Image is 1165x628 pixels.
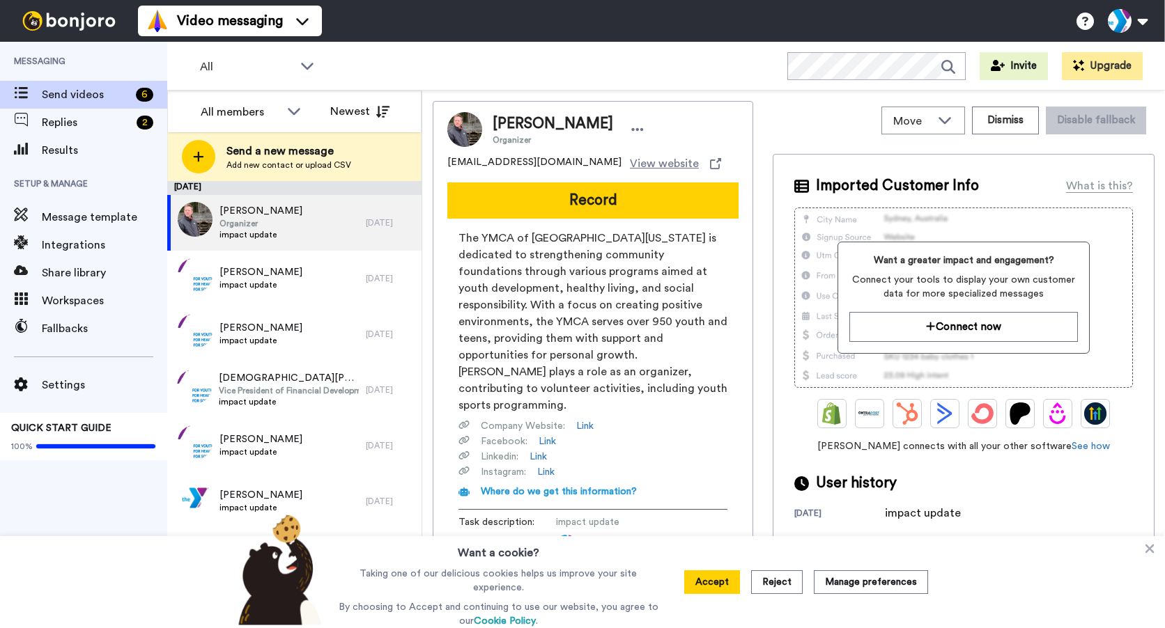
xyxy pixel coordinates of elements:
span: Share library [42,265,167,281]
button: Manage preferences [814,570,928,594]
button: Accept [684,570,740,594]
img: f307417d-a0f4-4e37-a9cb-8b22442b6bbb.png [177,369,212,404]
span: [PERSON_NAME] [219,265,302,279]
a: Cookie Policy [474,616,536,626]
span: impact update [556,515,688,529]
a: Link [576,419,594,433]
div: 2 [137,116,153,129]
img: ConvertKit [971,402,994,425]
span: impact update [219,502,302,513]
span: Linkedin : [481,450,518,464]
img: Drip [1047,402,1069,425]
a: Link [530,450,547,464]
span: QUICK START GUIDE [11,423,111,433]
span: Connect your tools to display your own customer data for more specialized messages [849,273,1078,301]
span: impact update [219,335,302,346]
div: All members [201,104,280,120]
img: c77e7f5e-c48a-4309-9215-0594868cddc0.jpg [178,202,213,237]
img: ActiveCampaign [934,402,956,425]
span: Send a new message [226,143,351,159]
span: [PERSON_NAME] [219,321,302,335]
button: Upgrade [1062,52,1143,80]
span: View website [630,155,699,172]
p: By choosing to Accept and continuing to use our website, you agree to our . [335,600,662,628]
span: All [200,58,293,75]
span: Send videos [42,86,130,103]
div: impact update [885,505,961,521]
a: Link [539,434,556,448]
div: [DATE] [794,508,885,521]
button: Connect now [849,312,1078,342]
span: The YMCA of [GEOGRAPHIC_DATA][US_STATE] is dedicated to strengthening community foundations throu... [458,230,727,414]
img: Shopify [821,402,843,425]
span: Assigned to: [458,535,556,556]
span: Company Website : [481,419,565,433]
div: [DATE] [366,496,415,507]
span: Organizer [219,218,302,229]
span: YMCA [591,535,621,556]
img: Patreon [1009,402,1031,425]
img: GoHighLevel [1084,402,1106,425]
img: vm-color.svg [146,10,169,32]
span: impact update [219,279,302,290]
p: Taking one of our delicious cookies helps us improve your site experience. [335,567,662,595]
div: [DATE] [366,273,415,284]
span: impact update [219,446,302,457]
div: [DATE] [366,217,415,228]
h3: Want a cookie? [458,536,539,561]
span: Move [893,113,931,129]
span: Replies [42,114,131,131]
a: Link [537,465,555,479]
div: 6 [136,88,153,102]
span: impact update [219,229,302,240]
img: 6168a4e1-c8af-47a9-9866-33bb8011a800-1750429534.jpg [556,535,577,556]
button: Dismiss [972,107,1039,134]
img: 21dcbb6c-5882-4b87-bbc9-caf840d955b0.png [178,313,213,348]
span: Message template [42,209,167,226]
span: Imported Customer Info [816,175,979,196]
span: Add new contact or upload CSV [226,159,351,171]
span: [EMAIL_ADDRESS][DOMAIN_NAME] [447,155,622,172]
img: Image of Toby Bramblett [447,112,482,147]
span: Task description : [458,515,556,529]
a: See how [1072,441,1110,451]
span: User history [816,473,897,494]
img: bear-with-cookie.png [226,514,329,625]
span: [PERSON_NAME] [219,488,302,502]
span: Facebook : [481,434,527,448]
span: Organizer [493,134,613,146]
span: Fallbacks [42,320,167,337]
span: Want a greater impact and engagement? [849,253,1078,267]
span: 100% [11,441,33,452]
button: Reject [751,570,803,594]
button: Newest [320,97,400,125]
div: What is this? [1066,178,1133,194]
button: Record [447,182,739,219]
span: [PERSON_NAME] [219,204,302,218]
span: Integrations [42,237,167,253]
span: Video messaging [177,11,283,31]
button: Invite [980,52,1048,80]
img: Ontraport [858,402,881,425]
span: [PERSON_NAME] [219,432,302,446]
div: [DATE] [366,329,415,340]
span: [PERSON_NAME] [493,113,613,134]
span: [PERSON_NAME] connects with all your other software [794,439,1133,453]
span: Instagram : [481,465,526,479]
div: [DATE] [366,384,415,395]
span: Results [42,142,167,159]
span: impact update [219,396,359,407]
div: Send a practice message to yourself [885,533,1073,549]
span: Vice President of Financial Development [219,385,359,396]
img: bj-logo-header-white.svg [17,11,121,31]
img: 6b5d0d96-6505-40e0-93b3-344996794469.jpg [178,480,213,515]
span: Where do we get this information? [481,487,637,496]
span: Workspaces [42,292,167,309]
div: [DATE] [366,440,415,451]
span: [DEMOGRAPHIC_DATA][PERSON_NAME] [219,371,359,385]
span: Settings [42,377,167,393]
img: Hubspot [896,402,918,425]
button: Disable fallback [1046,107,1146,134]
